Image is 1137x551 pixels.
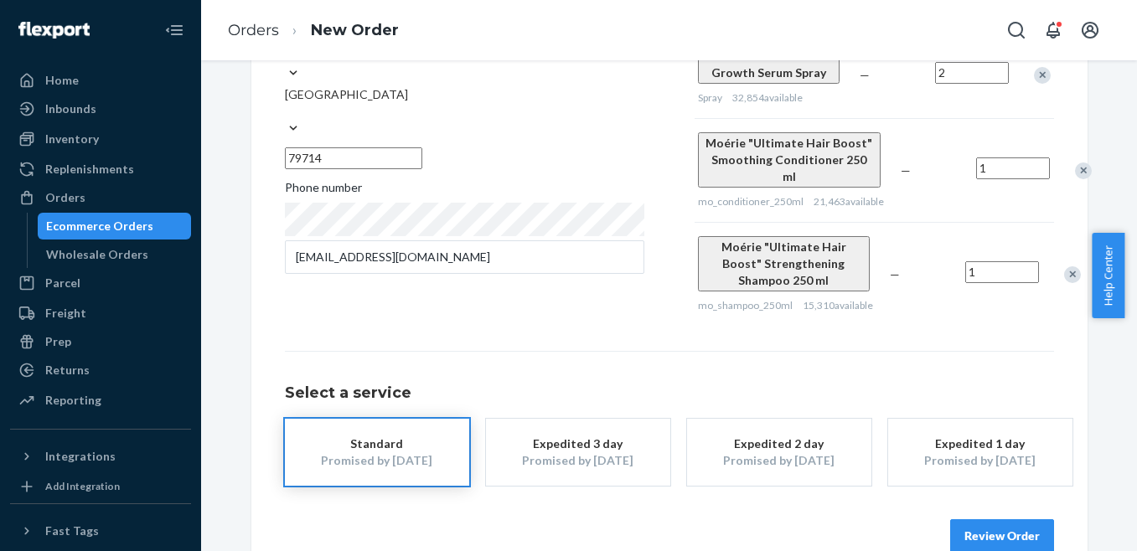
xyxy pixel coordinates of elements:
[803,299,873,312] span: 15,310 available
[10,300,191,327] a: Freight
[888,419,1072,486] button: Expedited 1 dayPromised by [DATE]
[732,91,803,104] span: 32,854 available
[860,68,870,82] span: —
[311,21,399,39] a: New Order
[698,299,793,312] span: mo_shampoo_250ml
[46,218,153,234] div: Ecommerce Orders
[10,67,191,94] a: Home
[1036,13,1070,47] button: Open notifications
[1034,67,1051,84] div: Remove Item
[285,419,469,486] button: StandardPromised by [DATE]
[1092,233,1124,318] button: Help Center
[511,452,645,469] div: Promised by [DATE]
[45,479,120,493] div: Add Integration
[705,136,872,183] span: Moérie "Ultimate Hair Boost" Smoothing Conditioner 250 ml
[45,523,99,539] div: Fast Tags
[698,45,840,84] button: Ultimate Mineral Hair Growth Serum Spray
[45,448,116,465] div: Integrations
[18,22,90,39] img: Flexport logo
[913,452,1047,469] div: Promised by [DATE]
[285,240,644,274] input: Email (Only Required for International)
[1000,13,1033,47] button: Open Search Box
[158,13,191,47] button: Close Navigation
[1064,266,1081,283] div: Remove Item
[698,91,722,104] span: Spray
[45,161,134,178] div: Replenishments
[10,443,191,470] button: Integrations
[45,305,86,322] div: Freight
[45,333,71,350] div: Prep
[285,86,644,103] div: [GEOGRAPHIC_DATA]
[285,385,1054,402] h1: Select a service
[45,131,99,147] div: Inventory
[214,6,412,55] ol: breadcrumbs
[976,157,1050,179] input: Quantity
[10,357,191,384] a: Returns
[285,103,287,120] input: [GEOGRAPHIC_DATA]
[1073,13,1107,47] button: Open account menu
[10,95,191,122] a: Inbounds
[935,62,1009,84] input: Quantity
[965,261,1039,283] input: Quantity
[10,184,191,211] a: Orders
[285,179,362,203] span: Phone number
[285,147,422,169] input: ZIP Code
[511,435,645,452] div: Expedited 3 day
[10,476,191,497] a: Add Integration
[712,435,846,452] div: Expedited 2 day
[10,387,191,414] a: Reporting
[901,163,911,178] span: —
[10,328,191,355] a: Prep
[913,435,1047,452] div: Expedited 1 day
[228,21,279,39] a: Orders
[890,267,900,281] span: —
[45,189,85,206] div: Orders
[486,419,670,486] button: Expedited 3 dayPromised by [DATE]
[46,246,148,263] div: Wholesale Orders
[698,236,870,291] button: Moérie "Ultimate Hair Boost" Strengthening Shampoo 250 ml
[10,126,191,152] a: Inventory
[310,452,444,469] div: Promised by [DATE]
[1075,162,1092,179] div: Remove Item
[712,452,846,469] div: Promised by [DATE]
[38,213,192,239] a: Ecommerce Orders
[310,435,444,452] div: Standard
[10,518,191,544] button: Fast Tags
[10,270,191,296] a: Parcel
[45,100,96,117] div: Inbounds
[45,362,90,378] div: Returns
[45,72,79,89] div: Home
[698,195,804,208] span: mo_conditioner_250ml
[45,392,101,409] div: Reporting
[10,156,191,183] a: Replenishments
[698,132,881,188] button: Moérie "Ultimate Hair Boost" Smoothing Conditioner 250 ml
[45,275,80,291] div: Parcel
[814,195,884,208] span: 21,463 available
[38,241,192,268] a: Wholesale Orders
[707,49,829,80] span: Ultimate Mineral Hair Growth Serum Spray
[721,239,846,287] span: Moérie "Ultimate Hair Boost" Strengthening Shampoo 250 ml
[687,419,871,486] button: Expedited 2 dayPromised by [DATE]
